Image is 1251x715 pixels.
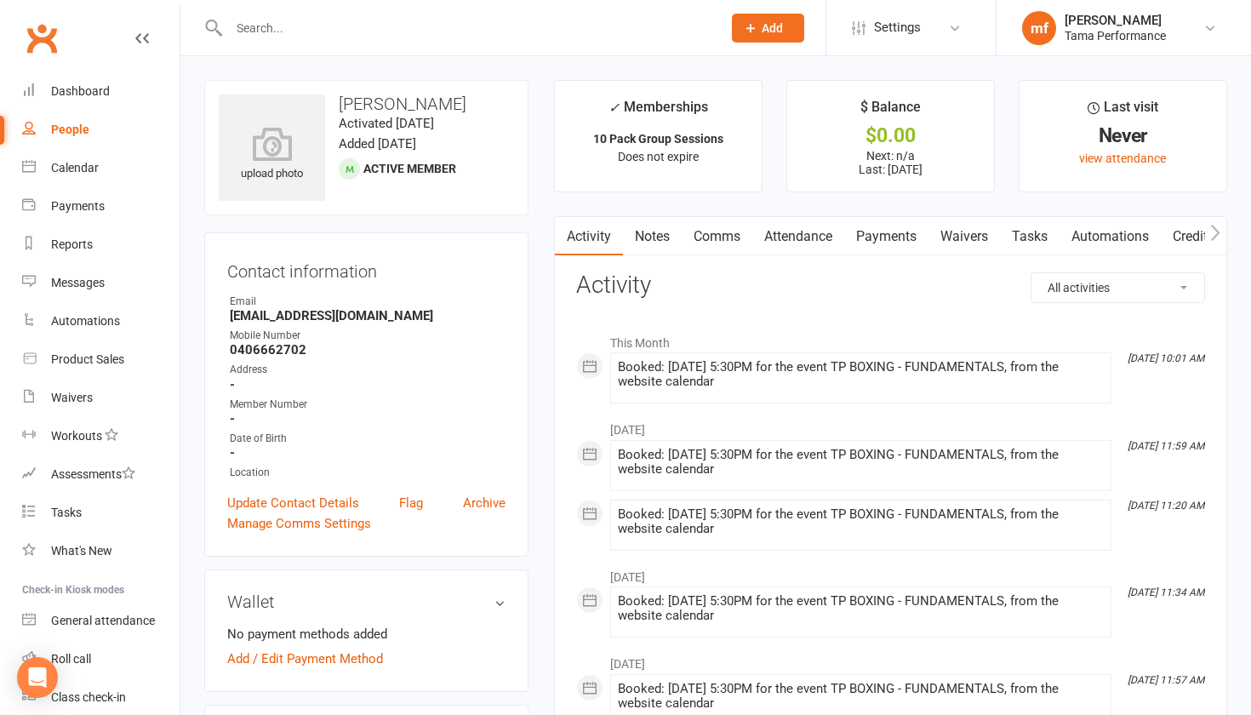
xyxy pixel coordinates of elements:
div: Class check-in [51,690,126,704]
a: Messages [22,264,180,302]
a: Update Contact Details [227,493,359,513]
div: General attendance [51,614,155,627]
span: Settings [874,9,921,47]
a: Archive [463,493,506,513]
h3: Wallet [227,592,506,611]
strong: [EMAIL_ADDRESS][DOMAIN_NAME] [230,308,506,323]
i: [DATE] 11:57 AM [1128,674,1204,686]
div: Booked: [DATE] 5:30PM for the event TP BOXING - FUNDAMENTALS, from the website calendar [618,448,1104,477]
div: Payments [51,199,105,213]
div: Roll call [51,652,91,666]
div: Booked: [DATE] 5:30PM for the event TP BOXING - FUNDAMENTALS, from the website calendar [618,360,1104,389]
a: Product Sales [22,340,180,379]
i: [DATE] 11:20 AM [1128,500,1204,512]
li: This Month [576,325,1205,352]
div: Booked: [DATE] 5:30PM for the event TP BOXING - FUNDAMENTALS, from the website calendar [618,594,1104,623]
div: Never [1035,127,1211,145]
span: Does not expire [618,150,699,163]
div: Product Sales [51,352,124,366]
a: General attendance kiosk mode [22,602,180,640]
a: Add / Edit Payment Method [227,649,383,669]
time: Added [DATE] [339,136,416,152]
a: Automations [22,302,180,340]
button: Add [732,14,804,43]
li: [DATE] [576,646,1205,673]
div: mf [1022,11,1056,45]
div: Email [230,294,506,310]
div: Booked: [DATE] 5:30PM for the event TP BOXING - FUNDAMENTALS, from the website calendar [618,507,1104,536]
p: Next: n/a Last: [DATE] [803,149,979,176]
div: Messages [51,276,105,289]
div: Automations [51,314,120,328]
a: Activity [555,217,623,256]
i: ✓ [608,100,620,116]
li: [DATE] [576,559,1205,586]
div: Address [230,362,506,378]
div: $0.00 [803,127,979,145]
a: What's New [22,532,180,570]
strong: - [230,445,506,460]
span: Active member [363,162,456,175]
div: Reports [51,237,93,251]
a: Comms [682,217,752,256]
div: Member Number [230,397,506,413]
div: Tasks [51,506,82,519]
h3: Activity [576,272,1205,299]
a: Reports [22,226,180,264]
h3: [PERSON_NAME] [219,94,514,113]
div: Tama Performance [1065,28,1166,43]
li: No payment methods added [227,624,506,644]
a: Waivers [928,217,1000,256]
i: [DATE] 11:59 AM [1128,440,1204,452]
div: Last visit [1088,96,1158,127]
li: [DATE] [576,412,1205,439]
div: Memberships [608,96,708,128]
a: Waivers [22,379,180,417]
div: Location [230,465,506,481]
a: view attendance [1079,152,1166,165]
a: Attendance [752,217,844,256]
div: People [51,123,89,136]
a: Workouts [22,417,180,455]
div: Mobile Number [230,328,506,344]
a: Roll call [22,640,180,678]
strong: 10 Pack Group Sessions [593,132,723,146]
a: Tasks [22,494,180,532]
a: Clubworx [20,17,63,60]
strong: - [230,411,506,426]
a: Manage Comms Settings [227,513,371,534]
div: Waivers [51,391,93,404]
div: [PERSON_NAME] [1065,13,1166,28]
a: Notes [623,217,682,256]
h3: Contact information [227,255,506,281]
input: Search... [224,16,710,40]
a: Calendar [22,149,180,187]
div: upload photo [219,127,325,183]
div: Assessments [51,467,135,481]
a: Flag [399,493,423,513]
strong: - [230,377,506,392]
a: Payments [22,187,180,226]
a: Payments [844,217,928,256]
time: Activated [DATE] [339,116,434,131]
div: Calendar [51,161,99,174]
div: Booked: [DATE] 5:30PM for the event TP BOXING - FUNDAMENTALS, from the website calendar [618,682,1104,711]
div: $ Balance [860,96,921,127]
a: Assessments [22,455,180,494]
div: Workouts [51,429,102,443]
strong: 0406662702 [230,342,506,357]
a: People [22,111,180,149]
a: Automations [1060,217,1161,256]
div: Open Intercom Messenger [17,657,58,698]
i: [DATE] 10:01 AM [1128,352,1204,364]
div: Date of Birth [230,431,506,447]
i: [DATE] 11:34 AM [1128,586,1204,598]
div: Dashboard [51,84,110,98]
div: What's New [51,544,112,558]
a: Tasks [1000,217,1060,256]
a: Dashboard [22,72,180,111]
span: Add [762,21,783,35]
